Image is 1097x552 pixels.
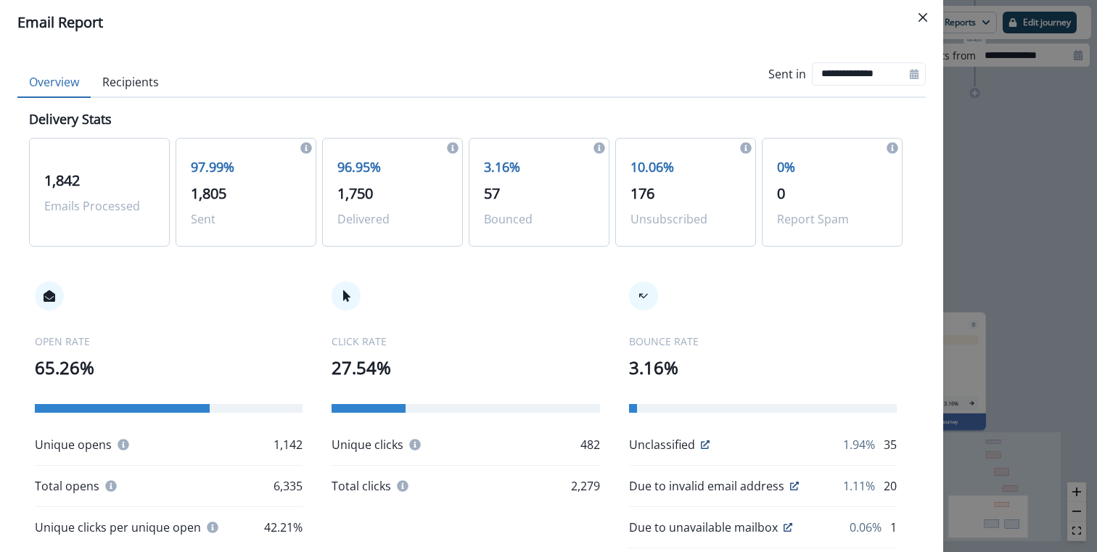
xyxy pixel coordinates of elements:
[630,157,741,177] p: 10.06%
[274,477,303,495] p: 6,335
[777,184,785,203] span: 0
[850,519,882,536] p: 0.06%
[911,6,934,29] button: Close
[191,184,226,203] span: 1,805
[332,334,599,349] p: CLICK RATE
[29,110,112,129] p: Delivery Stats
[191,157,301,177] p: 97.99%
[777,210,887,228] p: Report Spam
[17,67,91,98] button: Overview
[484,184,500,203] span: 57
[629,355,897,381] p: 3.16%
[191,210,301,228] p: Sent
[337,184,373,203] span: 1,750
[484,157,594,177] p: 3.16%
[571,477,600,495] p: 2,279
[629,519,778,536] p: Due to unavailable mailbox
[274,436,303,453] p: 1,142
[337,157,448,177] p: 96.95%
[35,334,303,349] p: OPEN RATE
[884,477,897,495] p: 20
[332,477,391,495] p: Total clicks
[35,436,112,453] p: Unique opens
[630,210,741,228] p: Unsubscribed
[768,65,806,83] p: Sent in
[35,477,99,495] p: Total opens
[580,436,600,453] p: 482
[630,184,654,203] span: 176
[484,210,594,228] p: Bounced
[777,157,887,177] p: 0%
[35,355,303,381] p: 65.26%
[629,436,695,453] p: Unclassified
[91,67,170,98] button: Recipients
[17,12,926,33] div: Email Report
[843,477,875,495] p: 1.11%
[629,334,897,349] p: BOUNCE RATE
[44,197,155,215] p: Emails Processed
[332,355,599,381] p: 27.54%
[890,519,897,536] p: 1
[332,436,403,453] p: Unique clicks
[44,170,80,190] span: 1,842
[629,477,784,495] p: Due to invalid email address
[264,519,303,536] p: 42.21%
[35,519,201,536] p: Unique clicks per unique open
[337,210,448,228] p: Delivered
[884,436,897,453] p: 35
[843,436,875,453] p: 1.94%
